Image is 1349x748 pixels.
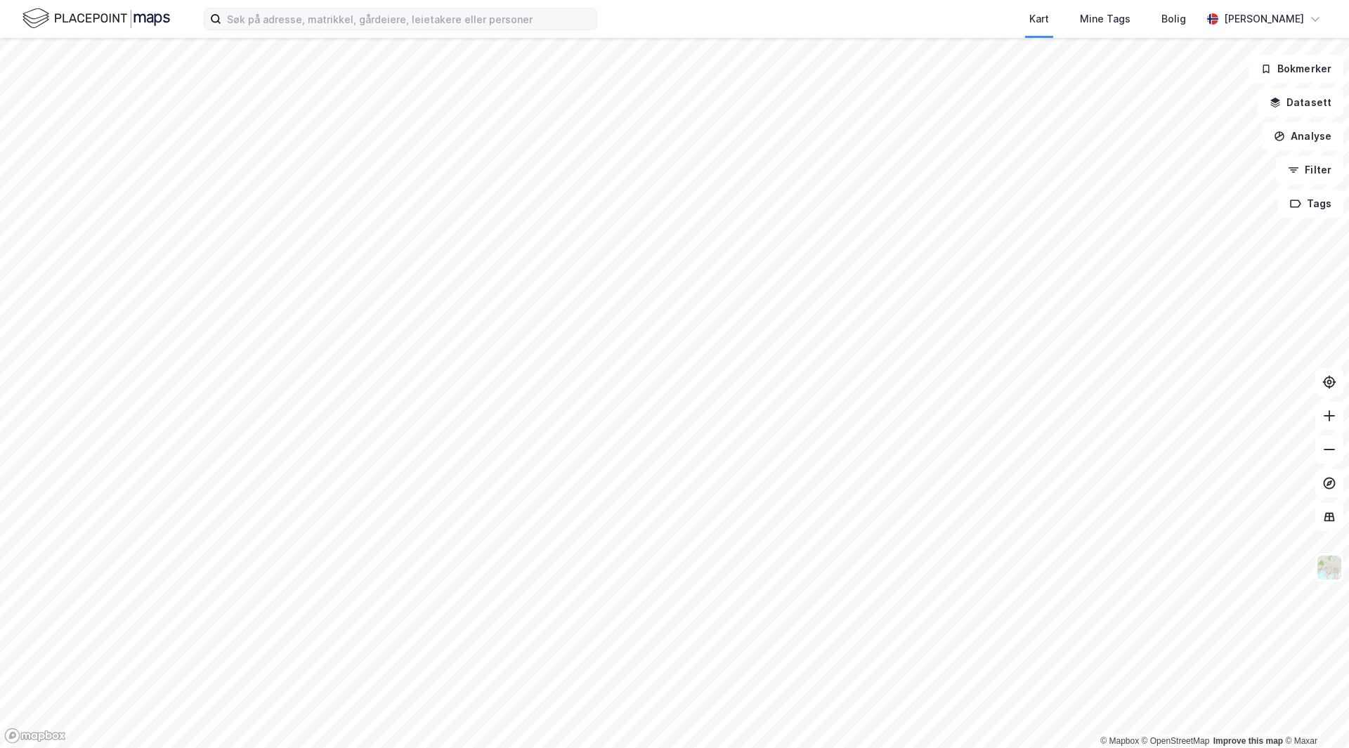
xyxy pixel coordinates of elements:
a: Improve this map [1213,736,1283,746]
img: Z [1316,554,1343,581]
img: logo.f888ab2527a4732fd821a326f86c7f29.svg [22,6,170,31]
a: OpenStreetMap [1142,736,1210,746]
div: Kart [1029,11,1049,27]
a: Mapbox homepage [4,728,66,744]
button: Analyse [1262,122,1343,150]
div: Kontrollprogram for chat [1279,681,1349,748]
div: Bolig [1161,11,1186,27]
button: Tags [1278,190,1343,218]
button: Filter [1276,156,1343,184]
button: Datasett [1258,88,1343,117]
div: Mine Tags [1080,11,1130,27]
input: Søk på adresse, matrikkel, gårdeiere, leietakere eller personer [221,8,597,29]
button: Bokmerker [1249,55,1343,83]
a: Mapbox [1100,736,1139,746]
iframe: Chat Widget [1279,681,1349,748]
div: [PERSON_NAME] [1224,11,1304,27]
